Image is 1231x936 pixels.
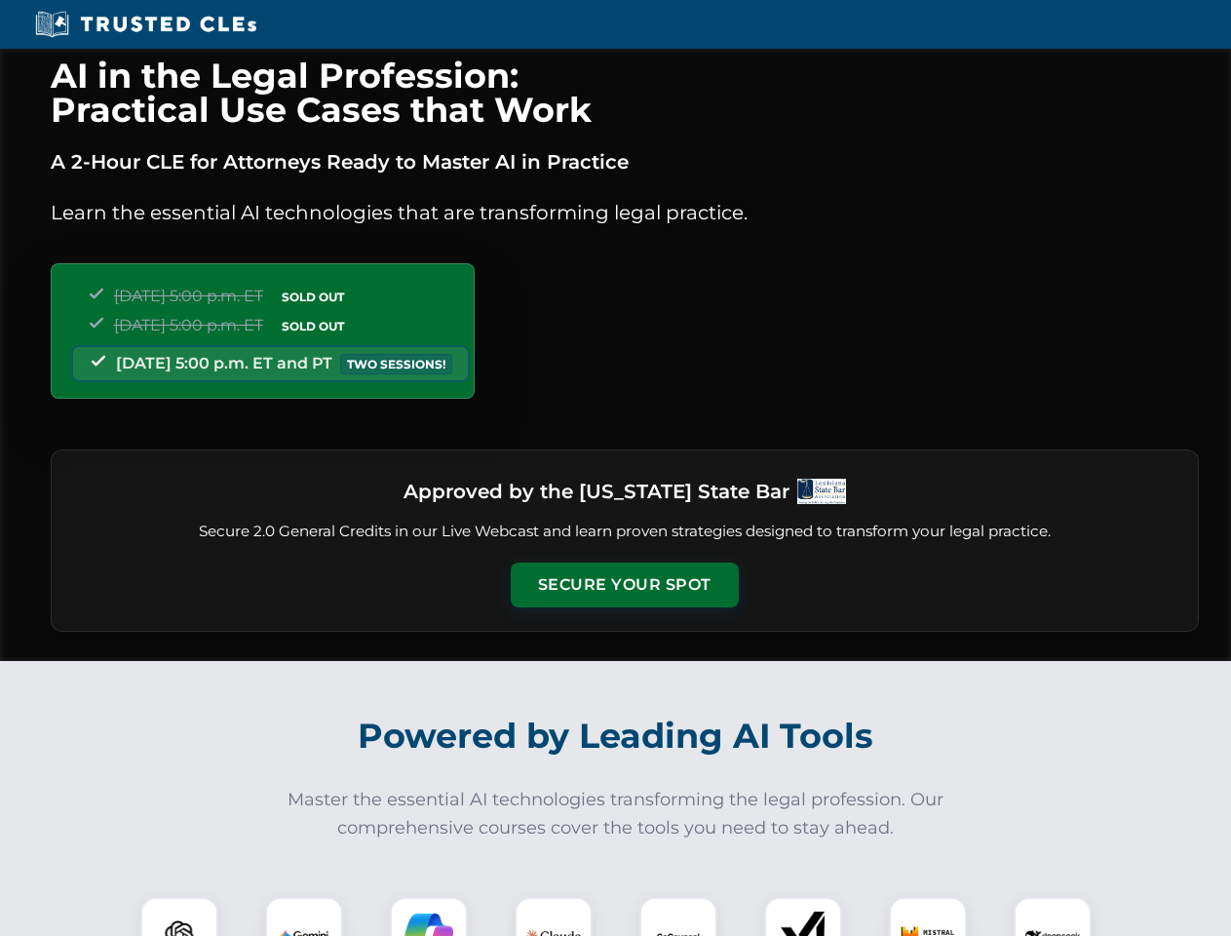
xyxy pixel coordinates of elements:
[114,316,263,334] span: [DATE] 5:00 p.m. ET
[51,146,1199,177] p: A 2-Hour CLE for Attorneys Ready to Master AI in Practice
[51,58,1199,127] h1: AI in the Legal Profession: Practical Use Cases that Work
[51,197,1199,228] p: Learn the essential AI technologies that are transforming legal practice.
[75,521,1174,543] p: Secure 2.0 General Credits in our Live Webcast and learn proven strategies designed to transform ...
[404,474,789,509] h3: Approved by the [US_STATE] State Bar
[511,563,739,607] button: Secure Your Spot
[275,316,351,336] span: SOLD OUT
[275,786,957,842] p: Master the essential AI technologies transforming the legal profession. Our comprehensive courses...
[275,287,351,307] span: SOLD OUT
[29,10,262,39] img: Trusted CLEs
[76,702,1156,770] h2: Powered by Leading AI Tools
[114,287,263,305] span: [DATE] 5:00 p.m. ET
[797,479,846,504] img: Logo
